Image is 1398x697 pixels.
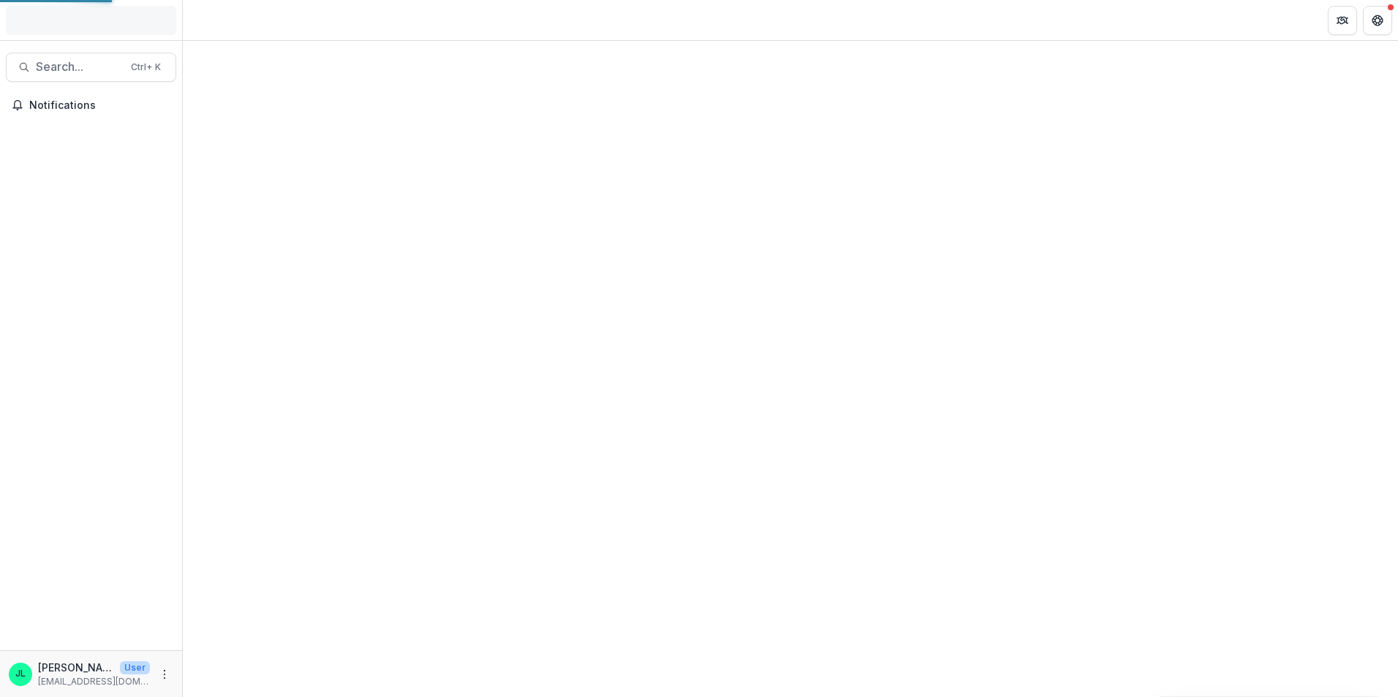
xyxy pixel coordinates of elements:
[1328,6,1357,35] button: Partners
[29,99,170,112] span: Notifications
[6,53,176,82] button: Search...
[120,661,150,674] p: User
[189,9,251,31] nav: breadcrumb
[36,60,122,74] span: Search...
[1363,6,1392,35] button: Get Help
[38,660,114,675] p: [PERSON_NAME]
[156,666,173,683] button: More
[6,94,176,117] button: Notifications
[15,669,26,679] div: Jessi LaRose
[38,675,150,688] p: [EMAIL_ADDRESS][DOMAIN_NAME]
[128,59,164,75] div: Ctrl + K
